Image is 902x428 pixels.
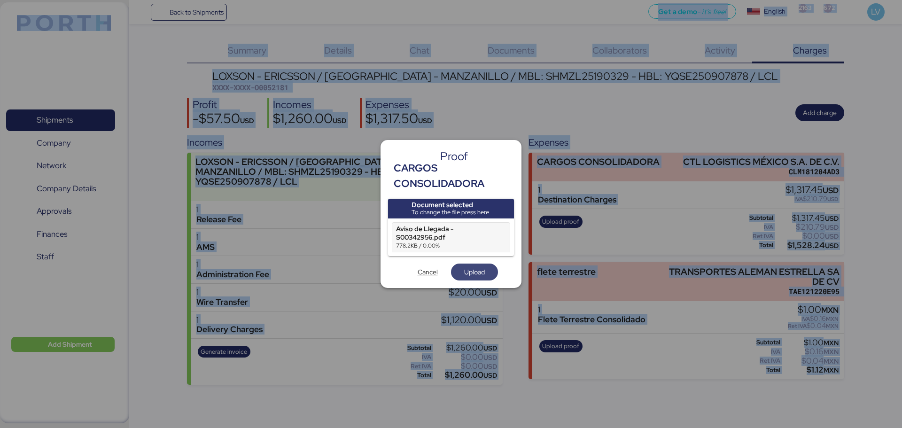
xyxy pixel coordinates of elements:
span: Upload [464,266,485,278]
div: Proof [394,152,514,161]
div: Aviso de Llegada - S00342956.pdf [396,225,486,241]
div: To change the file press here [412,209,489,216]
button: Cancel [404,264,451,280]
div: Document selected [412,201,489,209]
span: Cancel [418,266,438,278]
button: Upload [451,264,498,280]
div: 778.2KB / 0.00% [396,241,486,250]
div: CARGOS CONSOLIDADORA [394,161,514,191]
